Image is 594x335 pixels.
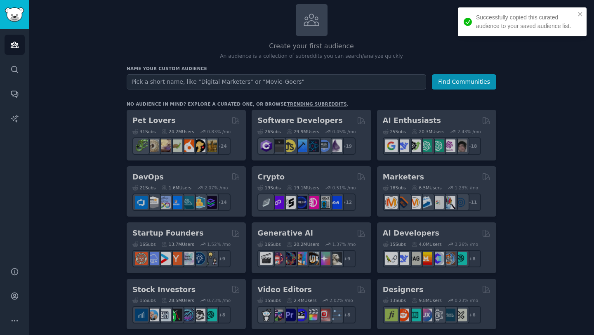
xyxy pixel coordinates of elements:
[127,53,496,60] p: An audience is a collection of subreddits you can search/analyze quickly
[127,66,496,71] h3: Name your custom audience
[476,13,575,31] div: Successfully copied this curated audience to your saved audience list.
[432,74,496,90] button: Find Communities
[127,101,349,107] div: No audience in mind? Explore a curated one, or browse .
[287,101,346,106] a: trending subreddits
[5,7,24,22] img: GummySearch logo
[127,74,426,90] input: Pick a short name, like "Digital Marketers" or "Movie-Goers"
[127,41,496,52] h2: Create your first audience
[577,11,583,17] button: close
